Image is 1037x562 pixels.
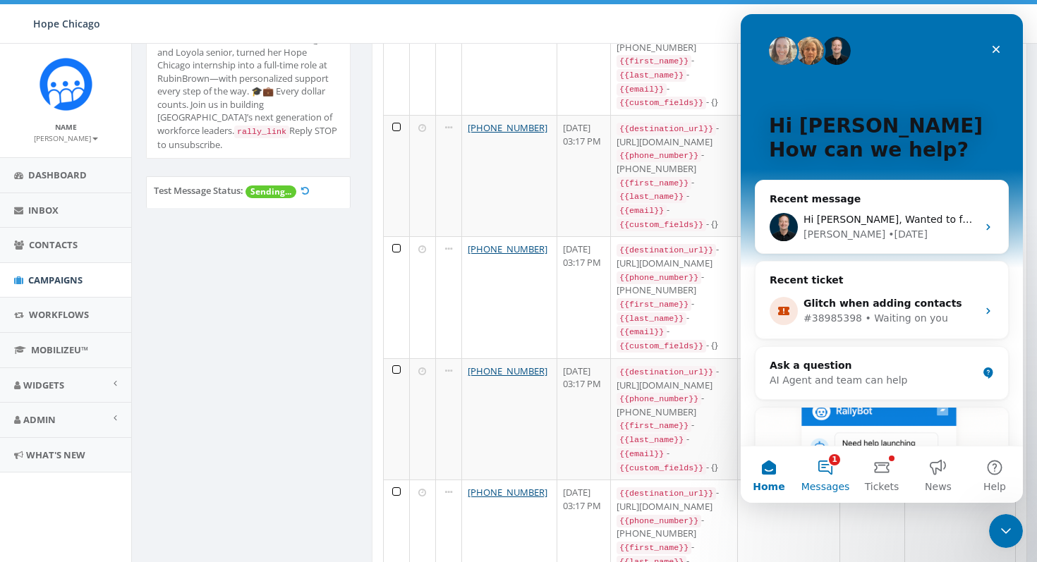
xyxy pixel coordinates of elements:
span: Help [243,468,265,477]
img: RallyBot + Playbooks Now Live! 🚀 [15,393,267,492]
span: News [184,468,211,477]
div: - {} [617,95,732,109]
div: Close [243,23,268,48]
code: {{first_name}} [617,55,691,68]
code: {{last_name}} [617,312,686,325]
div: - [617,418,732,432]
code: rally_link [234,126,289,138]
iframe: Intercom live chat [741,14,1023,503]
span: Hope Chicago [33,17,100,30]
span: Home [12,468,44,477]
div: - [URL][DOMAIN_NAME] [617,486,732,513]
div: - [617,311,732,325]
span: Admin [23,413,56,426]
button: Help [226,432,282,489]
td: Import - [DATE] [738,358,840,479]
code: {{first_name}} [617,177,691,190]
a: [PHONE_NUMBER] [468,121,547,134]
div: - [URL][DOMAIN_NAME] [617,121,732,148]
img: Rally_Corp_Icon.png [40,58,92,111]
div: - [617,203,732,217]
span: MobilizeU™ [31,343,88,356]
div: - [PHONE_NUMBER] [617,391,732,418]
a: [PHONE_NUMBER] [468,365,547,377]
small: Name [55,122,77,132]
div: - [617,324,732,338]
code: {{phone_number}} [617,515,701,527]
td: [DATE] 03:17 PM [557,236,611,358]
code: {{custom_fields}} [617,462,706,475]
div: [PERSON_NAME], a [PERSON_NAME] grad and Loyola senior, turned her Hope Chicago internship into a ... [157,32,339,151]
code: {{last_name}} [617,190,686,203]
div: - {} [617,460,732,475]
code: {{email}} [617,204,667,217]
label: Test Message Status: [154,184,243,197]
td: Import - [DATE] [738,236,840,358]
code: {{email}} [617,448,667,460]
code: {{destination_url}} [617,487,716,500]
div: - [617,446,732,460]
span: What's New [26,448,85,461]
button: News [169,432,226,489]
div: - [617,68,732,82]
div: - [URL][DOMAIN_NAME] [617,365,732,391]
code: {{destination_url}} [617,123,716,135]
code: {{phone_number}} [617,393,701,405]
div: - [617,176,732,190]
code: {{destination_url}} [617,244,716,257]
button: Tickets [113,432,169,489]
code: {{first_name}} [617,298,691,311]
div: - [617,82,732,96]
a: [PHONE_NUMBER] [468,243,547,255]
div: - {} [617,217,732,231]
code: {{first_name}} [617,420,691,432]
td: Import - [DATE] [738,115,840,236]
div: - [617,297,732,311]
td: [DATE] 03:17 PM [557,115,611,236]
small: [PERSON_NAME] [34,133,98,143]
div: - [617,432,732,446]
code: {{last_name}} [617,69,686,82]
a: [PERSON_NAME] [34,131,98,144]
span: Inbox [28,204,59,216]
code: {{destination_url}} [617,366,716,379]
a: [PHONE_NUMBER] [468,486,547,499]
td: [DATE] 03:17 PM [557,358,611,479]
span: Campaigns [28,274,83,286]
code: {{first_name}} [617,542,691,554]
div: - [PHONE_NUMBER] [617,270,732,297]
div: - [617,189,732,203]
div: - {} [617,338,732,353]
code: {{custom_fields}} [617,97,706,109]
button: Messages [56,432,113,489]
div: - [617,54,732,68]
code: {{custom_fields}} [617,219,706,231]
span: Messages [61,468,109,477]
code: {{custom_fields}} [617,340,706,353]
div: - [URL][DOMAIN_NAME] [617,243,732,269]
span: Tickets [124,468,159,477]
code: {{phone_number}} [617,149,701,162]
span: Widgets [23,379,64,391]
code: {{email}} [617,326,667,338]
div: - [PHONE_NUMBER] [617,513,732,540]
code: {{phone_number}} [617,271,701,284]
code: {{last_name}} [617,434,686,446]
